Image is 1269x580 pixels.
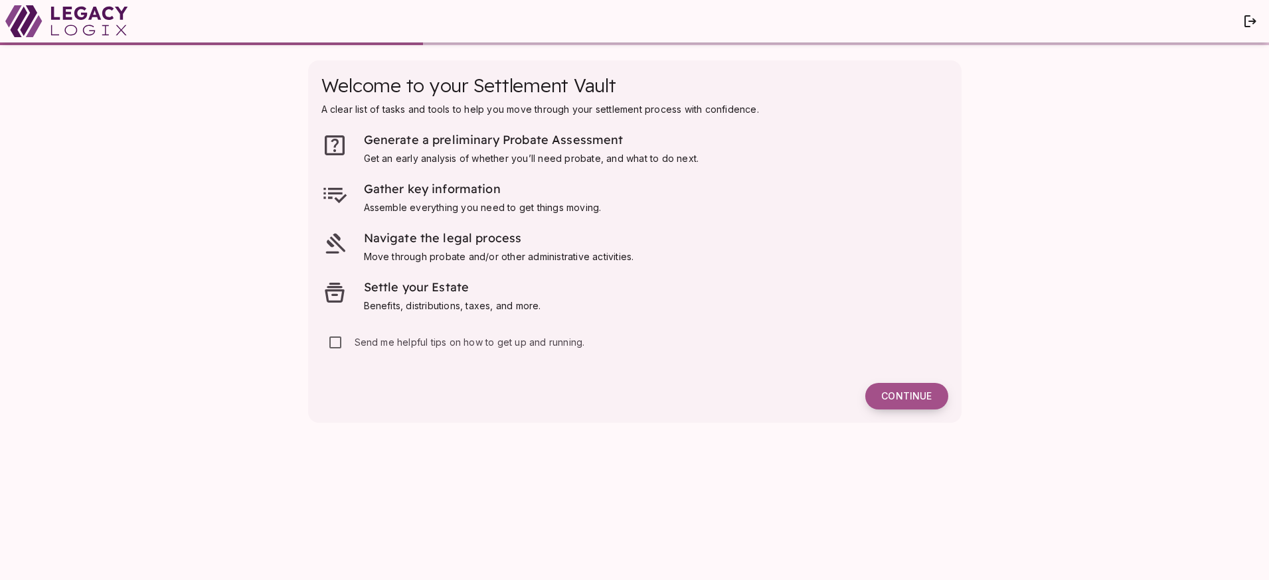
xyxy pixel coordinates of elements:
span: Welcome to your Settlement Vault [321,74,616,97]
span: Settle your Estate [364,279,469,295]
button: Continue [865,383,948,409]
span: Generate a preliminary Probate Assessment [364,132,624,147]
span: Gather key information [364,181,501,196]
span: Benefits, distributions, taxes, and more. [364,300,541,311]
span: A clear list of tasks and tools to help you move through your settlement process with confidence. [321,104,759,115]
span: Send me helpful tips on how to get up and running. [355,336,585,348]
span: Continue [881,390,932,402]
span: Navigate the legal process [364,230,522,246]
span: Move through probate and/or other administrative activities. [364,251,634,262]
span: Get an early analysis of whether you’ll need probate, and what to do next. [364,153,699,164]
span: Assemble everything you need to get things moving. [364,202,602,213]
